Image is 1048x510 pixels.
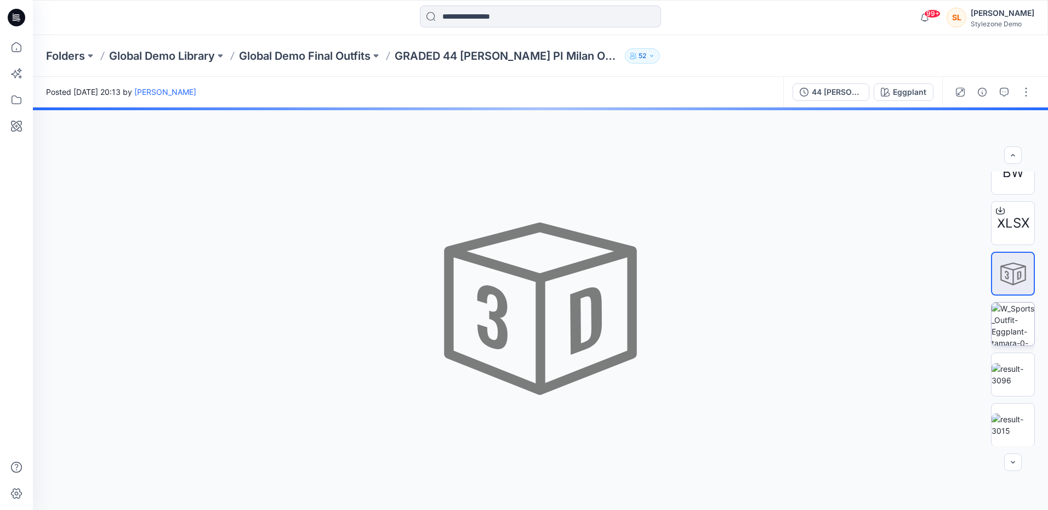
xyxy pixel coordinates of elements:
div: Eggplant [893,86,926,98]
button: 44 [PERSON_NAME] PI Milan Outfit [793,83,869,101]
a: [PERSON_NAME] [134,87,196,97]
img: W_Sports_Outfit-Eggplant-tamara-0-punch-01 [992,303,1034,345]
a: Folders [46,48,85,64]
span: Posted [DATE] 20:13 by [46,86,196,98]
div: SL [947,8,966,27]
div: [PERSON_NAME] [971,7,1034,20]
div: 44 [PERSON_NAME] PI Milan Outfit [812,86,862,98]
button: 52 [625,48,660,64]
span: XLSX [997,213,1029,233]
div: Stylezone Demo [971,20,1034,28]
button: Eggplant [874,83,933,101]
span: BW [1003,163,1024,183]
p: 52 [639,50,646,62]
a: Global Demo Library [109,48,215,64]
a: Global Demo Final Outfits [239,48,371,64]
img: result-3015 [992,413,1034,437]
span: 99+ [924,9,941,18]
img: result-3096 [992,363,1034,386]
button: Details [973,83,991,101]
p: GRADED 44 [PERSON_NAME] PI Milan Outfit [395,48,620,64]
